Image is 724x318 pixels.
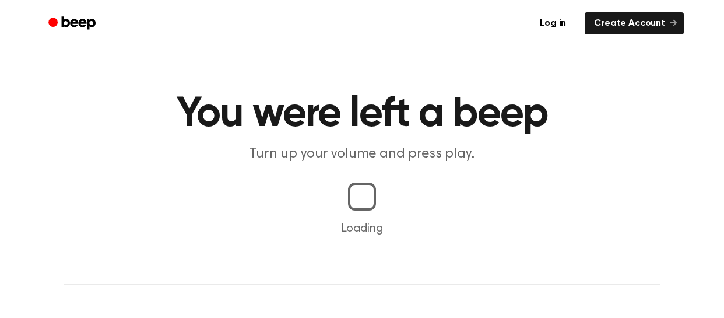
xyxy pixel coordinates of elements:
a: Beep [40,12,106,35]
p: Loading [14,220,710,237]
a: Log in [528,10,578,37]
h1: You were left a beep [64,93,660,135]
p: Turn up your volume and press play. [138,145,586,164]
a: Create Account [585,12,684,34]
